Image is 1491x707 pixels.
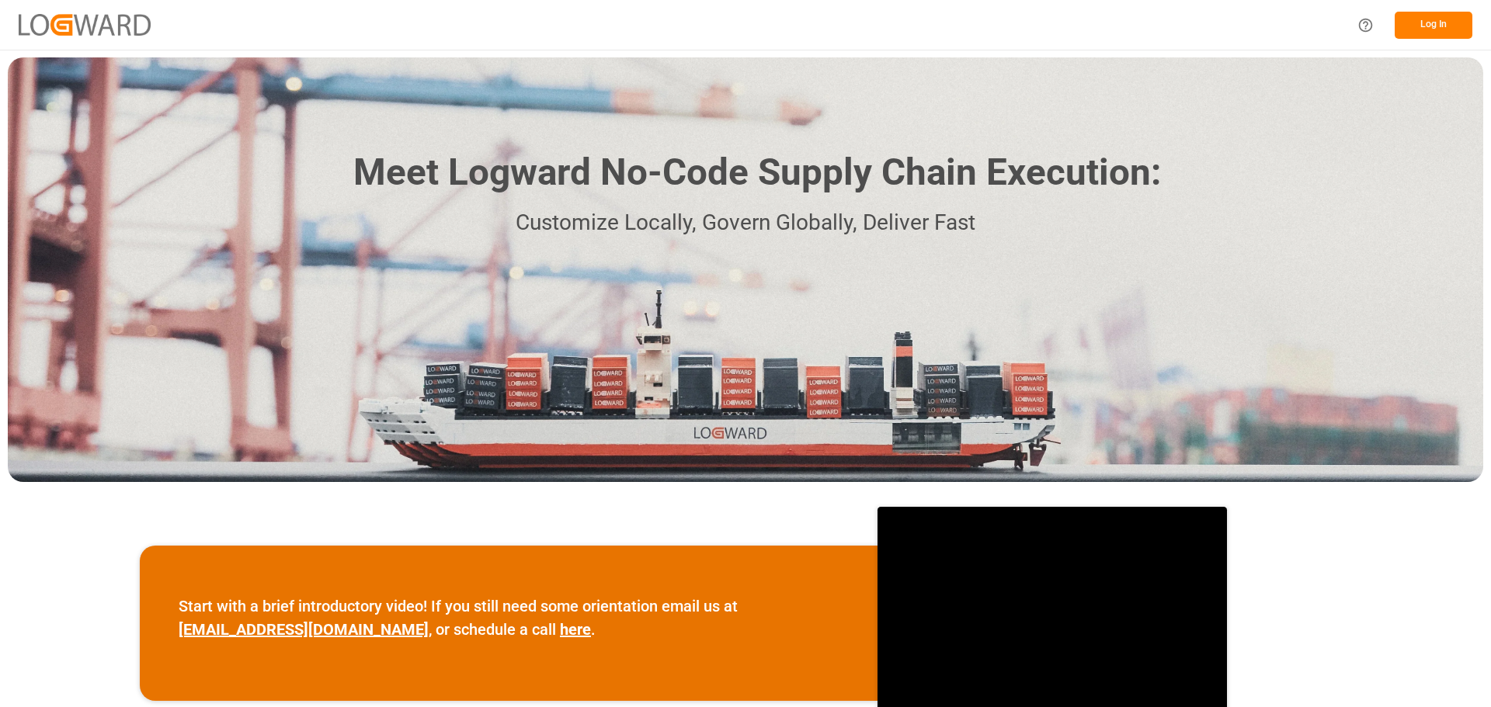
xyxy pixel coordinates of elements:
[1348,8,1383,43] button: Help Center
[330,206,1161,241] p: Customize Locally, Govern Globally, Deliver Fast
[179,620,429,639] a: [EMAIL_ADDRESS][DOMAIN_NAME]
[179,594,839,641] p: Start with a brief introductory video! If you still need some orientation email us at , or schedu...
[1395,12,1472,39] button: Log In
[353,145,1161,200] h1: Meet Logward No-Code Supply Chain Execution:
[19,14,151,35] img: Logward_new_orange.png
[560,620,591,639] a: here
